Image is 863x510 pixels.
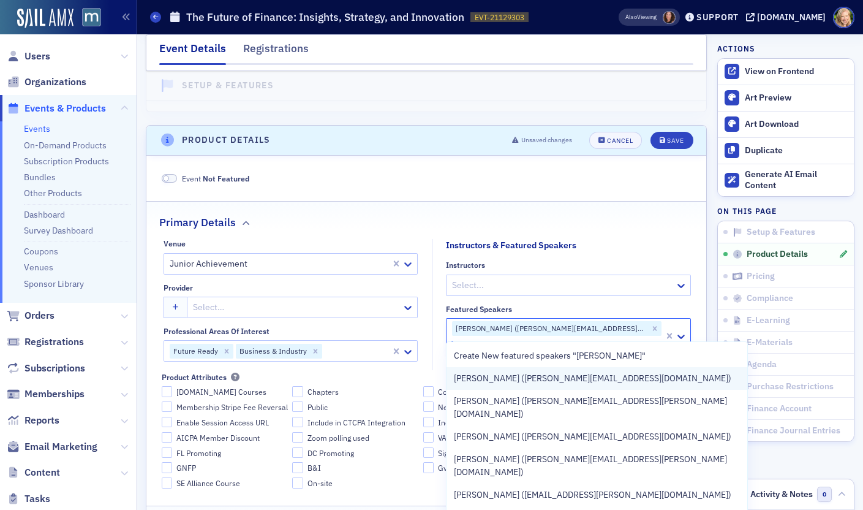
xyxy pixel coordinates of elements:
input: Public [292,402,303,413]
label: VA Promoting [423,432,550,443]
a: Coupons [24,246,58,257]
span: [PERSON_NAME] ([PERSON_NAME][EMAIL_ADDRESS][PERSON_NAME][DOMAIN_NAME]) [454,395,740,421]
a: Registrations [7,335,84,349]
div: Instructors [446,261,485,270]
label: On-site [292,478,419,489]
span: Membership Stripe Fee Reversal [176,402,288,413]
span: Not Featured [203,173,249,183]
span: [PERSON_NAME] ([PERSON_NAME][EMAIL_ADDRESS][PERSON_NAME][DOMAIN_NAME]) [454,453,740,479]
span: E-Learning [747,315,790,326]
input: New [423,402,434,413]
input: GNFP [162,462,173,473]
div: Venue [164,239,186,248]
div: Cancel [607,137,633,144]
input: SE Alliance Course [162,478,173,489]
div: Remove Business & Industry [309,344,322,359]
h1: The Future of Finance: Insights, Strategy, and Innovation [186,10,464,25]
span: Pricing [747,271,775,282]
div: Also [625,13,637,21]
span: Reports [24,414,59,427]
h4: Setup & Features [182,79,274,92]
span: Tasks [24,492,50,506]
span: Compliance [747,293,793,304]
span: Enable Session Access URL [176,417,269,428]
a: Venues [24,262,53,273]
span: Users [24,50,50,63]
span: Unsaved changes [521,135,572,145]
a: Events [24,123,50,134]
label: Enable Session Access URL [162,417,288,428]
label: Include in DSCPA Integration [423,417,550,428]
span: [DOMAIN_NAME] Courses [176,387,266,397]
h4: On this page [717,205,854,216]
span: Zoom polling used [307,433,369,443]
div: Support [696,12,739,23]
div: Duplicate [745,145,848,156]
label: Include in CTCPA Integration [292,417,419,428]
span: Finance Account [747,403,812,414]
input: Enable Session Access URL [162,417,173,428]
span: Setup & Features [747,227,815,238]
span: Purchase Restrictions [747,381,834,392]
a: Events & Products [7,102,106,115]
a: On-Demand Products [24,140,107,151]
label: DC Promoting [292,447,419,459]
label: Gvt. Contractors [423,462,550,473]
input: On-site [292,478,303,489]
input: Include in DSCPA Integration [423,417,434,428]
a: Content [7,466,60,479]
input: Signature [423,447,434,459]
span: Profile [833,7,854,28]
a: Subscriptions [7,362,85,375]
div: Art Download [745,119,848,130]
img: SailAMX [17,9,73,28]
label: BLIonline.org Courses [162,386,288,397]
h2: Primary Details [159,215,236,230]
label: GNFP [162,462,288,473]
label: Committees [423,386,550,397]
span: New [438,402,453,413]
input: Zoom polling used [292,432,303,443]
span: Agenda [747,359,777,370]
span: [PERSON_NAME] ([PERSON_NAME][EMAIL_ADDRESS][DOMAIN_NAME]) [454,372,731,385]
span: Include in DSCPA Integration [438,417,536,428]
span: On-site [307,478,333,489]
div: View on Frontend [745,66,848,77]
input: Include in CTCPA Integration [292,417,303,428]
label: Zoom polling used [292,432,419,443]
a: View on Frontend [718,59,854,85]
span: Orders [24,309,55,322]
a: Users [7,50,50,63]
span: AICPA Member Discount [176,433,260,443]
div: Registrations [243,40,309,63]
label: FL Promoting [162,447,288,459]
span: B&I [307,463,321,473]
span: GNFP [176,463,196,473]
button: Duplicate [718,137,854,164]
a: Other Products [24,188,82,199]
a: Email Marketing [7,440,97,454]
div: Provider [164,283,193,292]
div: Event Details [159,40,226,65]
span: Not Featured [162,174,178,183]
div: Instructors & Featured Speakers [446,239,576,252]
span: E-Materials [747,337,793,348]
div: [PERSON_NAME] ([PERSON_NAME][EMAIL_ADDRESS][DOMAIN_NAME]) [452,321,648,336]
span: Signature [438,448,470,459]
span: Public [307,402,328,413]
button: Cancel [589,132,642,149]
a: Bundles [24,172,56,183]
h4: Actions [717,43,755,54]
span: [PERSON_NAME] ([EMAIL_ADDRESS][PERSON_NAME][DOMAIN_NAME]) [454,489,731,501]
label: SE Alliance Course [162,478,288,489]
a: Art Preview [718,85,854,111]
a: View Homepage [73,8,101,29]
input: Chapters [292,386,303,397]
input: B&I [292,462,303,473]
span: SE Alliance Course [176,478,240,489]
button: Generate AI Email Content [718,164,854,197]
a: Subscription Products [24,156,109,167]
input: DC Promoting [292,447,303,459]
div: Remove Future Ready [220,344,233,359]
